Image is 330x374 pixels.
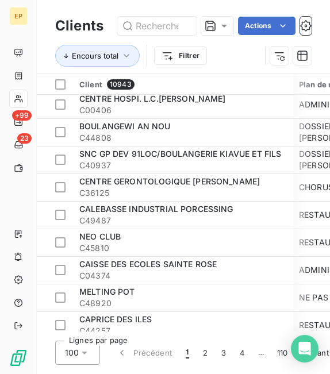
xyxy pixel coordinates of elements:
[79,105,286,116] span: C00406
[79,80,102,89] span: Client
[12,110,32,121] span: +99
[79,160,286,171] span: C40937
[186,347,189,358] span: 1
[79,270,286,282] span: C04374
[9,7,28,25] div: EP
[79,215,286,226] span: C49487
[270,341,295,365] button: 110
[79,204,233,214] span: CALEBASSE INDUSTRIAL PORCESSING
[55,16,103,36] h3: Clients
[214,341,233,365] button: 3
[79,187,286,199] span: C36125
[79,259,217,269] span: CAISSE DES ECOLES SAINTE ROSE
[109,341,179,365] button: Précédent
[79,314,152,324] span: CAPRICE DES ILES
[79,287,135,296] span: MELTING POT
[79,121,171,131] span: BOULANGEWI AN NOU
[107,79,135,90] span: 10943
[79,149,281,159] span: SNC GP DEV 91LOC/BOULANGERIE KIAVUE ET FILS
[252,344,270,362] span: …
[79,232,121,241] span: NEO CLUB
[291,335,319,363] div: Open Intercom Messenger
[238,17,296,35] button: Actions
[79,325,286,337] span: C44257
[79,132,286,144] span: C44808
[9,349,28,367] img: Logo LeanPay
[79,298,286,309] span: C48920
[154,47,207,65] button: Filtrer
[233,341,251,365] button: 4
[17,133,32,144] span: 23
[65,347,79,358] span: 100
[79,94,226,103] span: CENTRE HOSPI. L.C.[PERSON_NAME]
[55,45,140,67] button: Encours total
[196,341,214,365] button: 2
[117,17,197,35] input: Rechercher
[79,176,260,186] span: CENTRE GERONTOLOGIQUE [PERSON_NAME]
[179,341,195,365] button: 1
[79,242,286,254] span: C45810
[72,51,118,60] span: Encours total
